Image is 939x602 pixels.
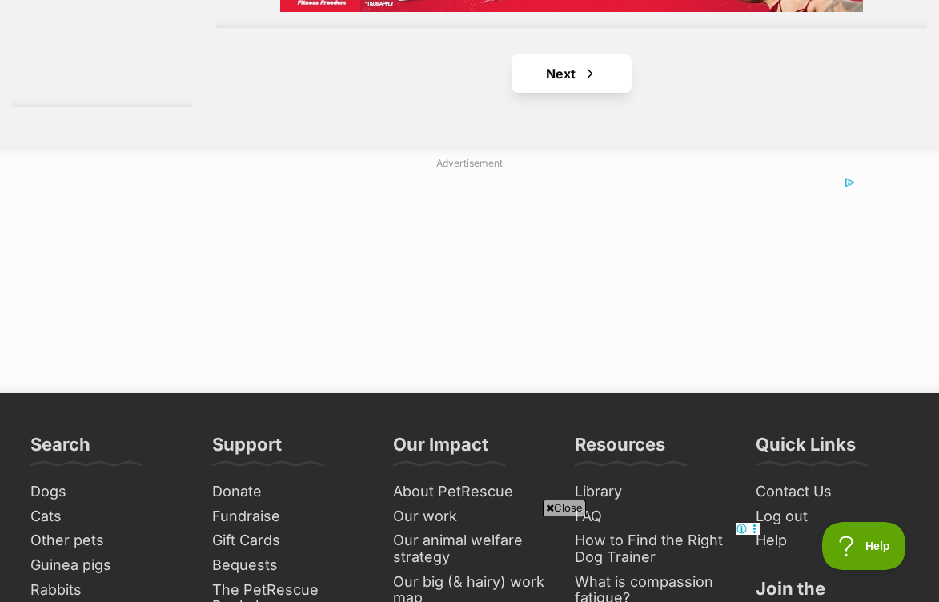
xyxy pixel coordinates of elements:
[749,504,915,529] a: Log out
[2,2,14,14] img: consumer-privacy-logo.png
[387,480,552,504] a: About PetRescue
[512,54,632,93] a: Next page
[756,433,856,465] h3: Quick Links
[206,504,371,529] a: Fundraise
[24,504,190,529] a: Cats
[575,433,665,465] h3: Resources
[82,177,858,377] iframe: Advertisement
[749,480,915,504] a: Contact Us
[393,433,488,465] h3: Our Impact
[24,480,190,504] a: Dogs
[822,522,907,570] iframe: Help Scout Beacon - Open
[387,504,552,529] a: Our work
[206,480,371,504] a: Donate
[216,54,927,93] nav: Pagination
[24,528,190,553] a: Other pets
[212,433,282,465] h3: Support
[568,504,734,529] a: FAQ
[30,433,90,465] h3: Search
[24,553,190,578] a: Guinea pigs
[543,500,586,516] span: Close
[568,480,734,504] a: Library
[179,522,761,594] iframe: Advertisement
